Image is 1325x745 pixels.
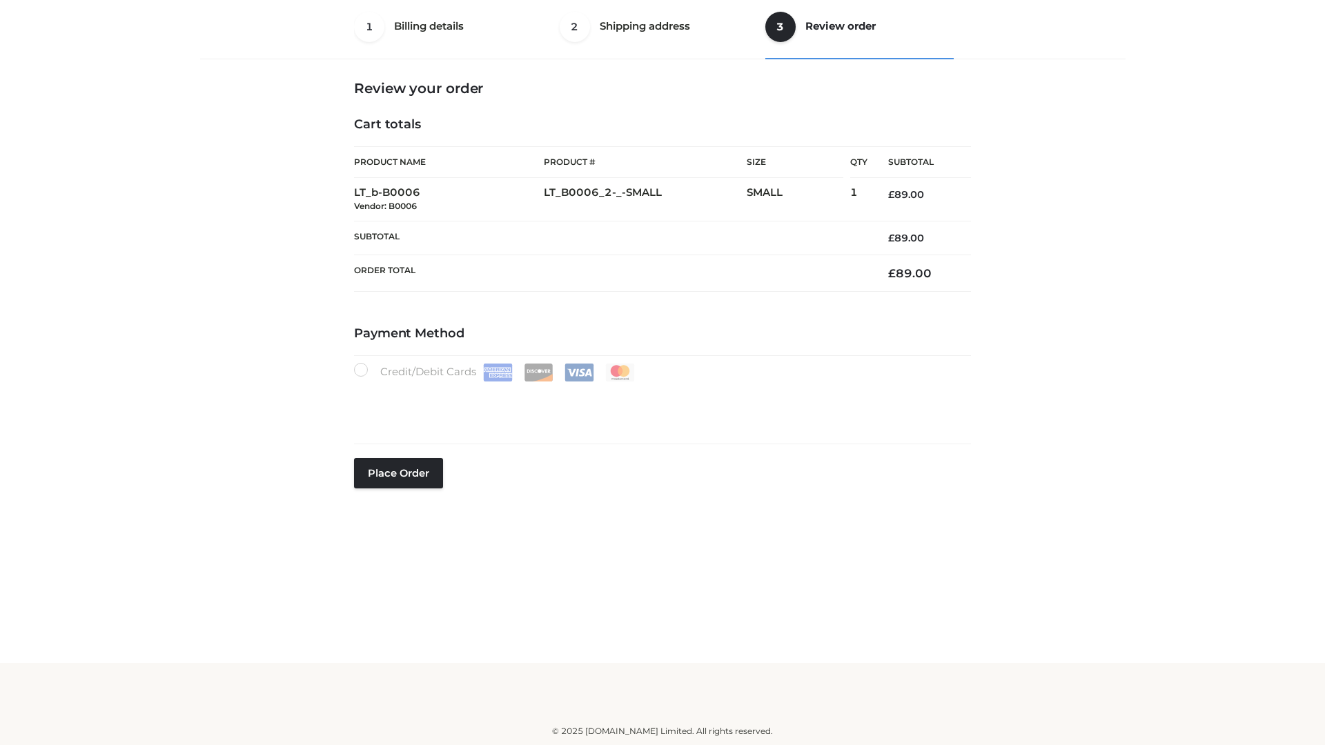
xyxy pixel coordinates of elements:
iframe: Secure payment input frame [351,379,968,429]
img: Discover [524,364,553,381]
h3: Review your order [354,80,971,97]
bdi: 89.00 [888,188,924,201]
small: Vendor: B0006 [354,201,417,211]
bdi: 89.00 [888,232,924,244]
td: LT_b-B0006 [354,178,544,221]
td: LT_B0006_2-_-SMALL [544,178,747,221]
th: Size [747,147,843,178]
td: 1 [850,178,867,221]
img: Visa [565,364,594,381]
th: Product Name [354,146,544,178]
span: £ [888,266,896,280]
label: Credit/Debit Cards [354,363,636,381]
td: SMALL [747,178,850,221]
h4: Cart totals [354,117,971,132]
th: Subtotal [867,147,971,178]
div: © 2025 [DOMAIN_NAME] Limited. All rights reserved. [205,724,1120,738]
bdi: 89.00 [888,266,932,280]
th: Order Total [354,255,867,292]
th: Product # [544,146,747,178]
th: Qty [850,146,867,178]
th: Subtotal [354,221,867,255]
button: Place order [354,458,443,488]
img: Amex [483,364,513,381]
span: £ [888,232,894,244]
span: £ [888,188,894,201]
img: Mastercard [605,364,635,381]
h4: Payment Method [354,326,971,341]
